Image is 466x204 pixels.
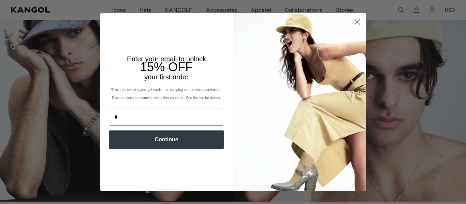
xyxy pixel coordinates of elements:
span: 15% OFF [140,60,193,74]
img: 93be19ad-e773-4382-80b9-c9d740c9197f.jpeg [233,13,366,190]
button: Close dialog [351,16,363,28]
input: Email [109,109,224,126]
span: *Excludes select styles, gift cards, tax, shipping and previous purchases. Discount does not comb... [111,88,222,100]
span: your first order [144,73,188,81]
button: Continue [109,130,224,149]
span: Enter your email to unlock [127,55,206,63]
